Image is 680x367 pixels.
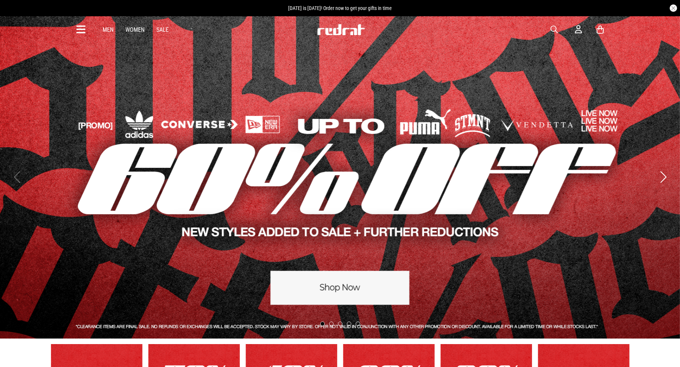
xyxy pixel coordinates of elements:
a: Men [103,26,114,33]
a: Sale [156,26,169,33]
button: Next slide [658,169,668,185]
span: [DATE] is [DATE]! Order now to get your gifts in time [288,5,392,11]
button: Previous slide [12,169,22,185]
a: Women [125,26,145,33]
img: Redrat logo [317,24,365,35]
